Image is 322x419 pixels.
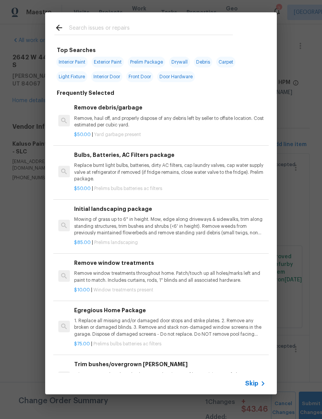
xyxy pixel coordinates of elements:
span: $75.00 [74,342,90,346]
span: $85.00 [74,240,91,245]
span: Skip [245,380,258,387]
h6: Trim bushes/overgrown [PERSON_NAME] [74,360,266,369]
p: Trim overgrown hegdes & bushes around perimeter of home giving 12" of clearance. Properly dispose... [74,372,266,385]
span: Window treatments present [93,288,153,292]
span: Light Fixture [56,71,87,82]
p: | [74,131,266,138]
h6: Initial landscaping package [74,205,266,213]
span: Carpet [216,57,236,67]
span: $10.00 [74,288,90,292]
span: Prelims bulbs batteries ac filters [94,186,162,191]
p: | [74,239,266,246]
span: Interior Door [91,71,122,82]
p: Remove, haul off, and properly dispose of any debris left by seller to offsite location. Cost est... [74,115,266,128]
span: $50.00 [74,132,91,137]
p: 1. Replace all missing and/or damaged door stops and strike plates. 2. Remove any broken or damag... [74,318,266,337]
h6: Bulbs, Batteries, AC Filters package [74,151,266,159]
p: Remove window treatments throughout home. Patch/touch up all holes/marks left and paint to match.... [74,270,266,283]
span: Interior Paint [56,57,88,67]
span: Debris [194,57,212,67]
p: Replace burnt light bulbs, batteries, dirty AC filters, cap laundry valves, cap water supply valv... [74,162,266,182]
p: | [74,287,266,293]
h6: Frequently Selected [57,89,114,97]
input: Search issues or repairs [69,23,233,35]
h6: Remove window treatments [74,259,266,267]
p: Mowing of grass up to 6" in height. Mow, edge along driveways & sidewalks, trim along standing st... [74,216,266,236]
span: Prelims landscaping [94,240,138,245]
span: Exterior Paint [92,57,124,67]
span: Drywall [169,57,190,67]
span: Prelim Package [128,57,165,67]
span: Door Hardware [157,71,195,82]
h6: Egregious Home Package [74,306,266,315]
span: Yard garbage present [94,132,141,137]
span: Front Door [126,71,153,82]
p: | [74,185,266,192]
p: | [74,341,266,347]
span: Prelims bulbs batteries ac filters [93,342,161,346]
h6: Remove debris/garbage [74,103,266,112]
h6: Top Searches [57,46,96,54]
span: $50.00 [74,186,91,191]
